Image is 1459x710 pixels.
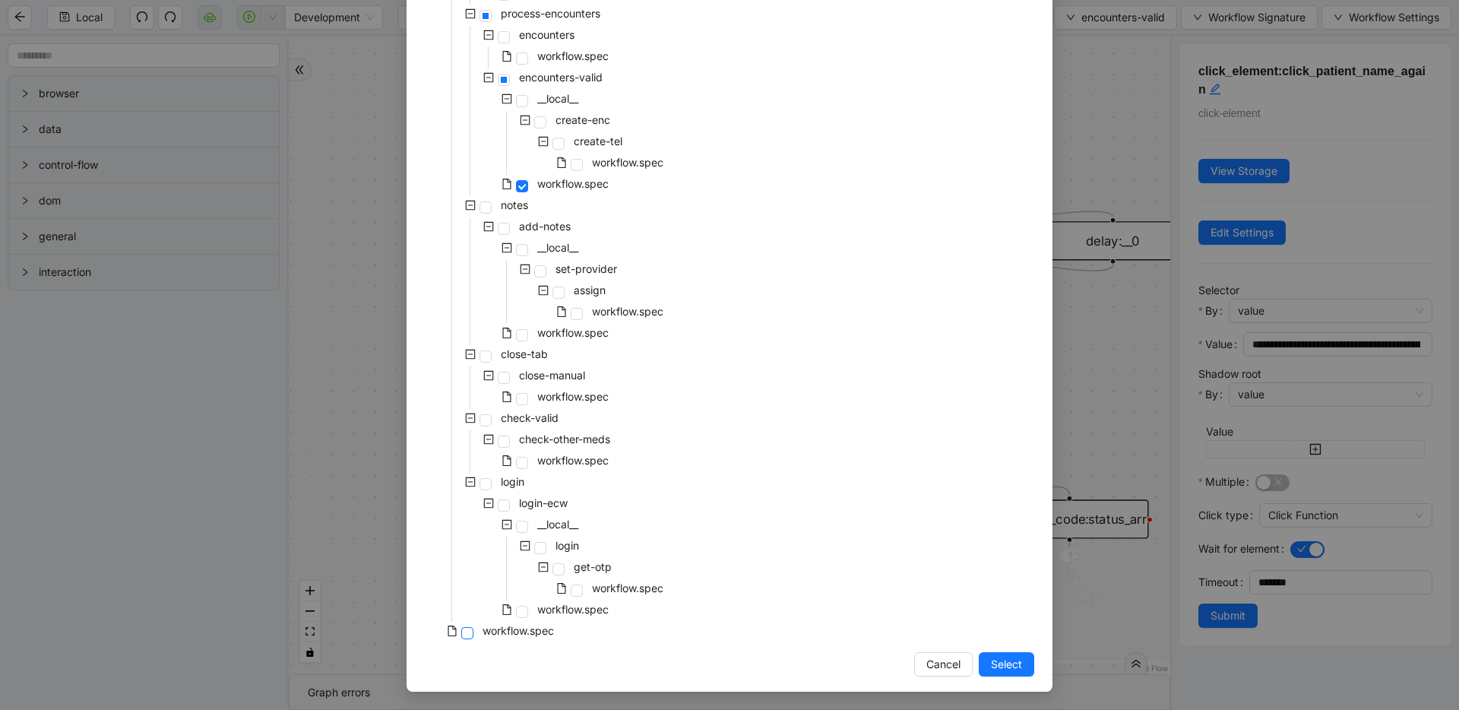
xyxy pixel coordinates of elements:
[501,347,548,360] span: close-tab
[502,242,512,253] span: minus-square
[537,92,578,105] span: __local__
[592,582,663,594] span: workflow.spec
[502,51,512,62] span: file
[516,26,578,44] span: encounters
[571,558,615,576] span: get-otp
[537,390,609,403] span: workflow.spec
[465,413,476,423] span: minus-square
[571,281,609,300] span: assign
[502,455,512,466] span: file
[589,154,666,172] span: workflow.spec
[502,391,512,402] span: file
[483,30,494,40] span: minus-square
[502,604,512,615] span: file
[537,177,609,190] span: workflow.spec
[537,49,609,62] span: workflow.spec
[537,518,578,531] span: __local__
[516,68,606,87] span: encounters-valid
[520,115,530,125] span: minus-square
[519,433,610,445] span: check-other-meds
[465,349,476,360] span: minus-square
[479,622,557,640] span: workflow.spec
[498,409,562,427] span: check-valid
[914,652,973,677] button: Cancel
[589,579,666,597] span: workflow.spec
[552,537,582,555] span: login
[519,71,603,84] span: encounters-valid
[465,477,476,487] span: minus-square
[520,540,530,551] span: minus-square
[501,198,528,211] span: notes
[516,430,613,449] span: check-other-meds
[534,90,581,108] span: __local__
[534,452,612,470] span: workflow.spec
[483,434,494,445] span: minus-square
[556,306,567,317] span: file
[571,132,625,151] span: create-tel
[537,326,609,339] span: workflow.spec
[519,369,585,382] span: close-manual
[926,656,961,673] span: Cancel
[501,475,524,488] span: login
[502,328,512,338] span: file
[592,305,663,318] span: workflow.spec
[538,562,549,572] span: minus-square
[501,411,559,424] span: check-valid
[483,72,494,83] span: minus-square
[538,136,549,147] span: minus-square
[483,624,554,637] span: workflow.spec
[498,5,603,23] span: process-encounters
[534,239,581,257] span: __local__
[589,303,666,321] span: workflow.spec
[519,220,571,233] span: add-notes
[498,196,531,214] span: notes
[502,519,512,530] span: minus-square
[574,284,606,296] span: assign
[483,498,494,509] span: minus-square
[991,656,1022,673] span: Select
[502,179,512,189] span: file
[574,135,622,147] span: create-tel
[534,515,581,534] span: __local__
[552,111,613,129] span: create-enc
[555,113,610,126] span: create-enc
[520,264,530,274] span: minus-square
[537,603,609,616] span: workflow.spec
[556,157,567,168] span: file
[534,175,612,193] span: workflow.spec
[447,626,457,636] span: file
[538,285,549,296] span: minus-square
[519,28,574,41] span: encounters
[502,94,512,104] span: minus-square
[516,366,588,385] span: close-manual
[519,496,568,509] span: login-ecw
[556,583,567,594] span: file
[592,156,663,169] span: workflow.spec
[534,388,612,406] span: workflow.spec
[534,324,612,342] span: workflow.spec
[534,601,612,619] span: workflow.spec
[483,221,494,232] span: minus-square
[465,8,476,19] span: minus-square
[465,200,476,211] span: minus-square
[483,370,494,381] span: minus-square
[979,652,1034,677] button: Select
[498,473,527,491] span: login
[555,262,617,275] span: set-provider
[498,345,551,363] span: close-tab
[555,539,579,552] span: login
[516,217,574,236] span: add-notes
[552,260,620,278] span: set-provider
[501,7,600,20] span: process-encounters
[534,47,612,65] span: workflow.spec
[516,494,571,512] span: login-ecw
[574,560,612,573] span: get-otp
[537,241,578,254] span: __local__
[537,454,609,467] span: workflow.spec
